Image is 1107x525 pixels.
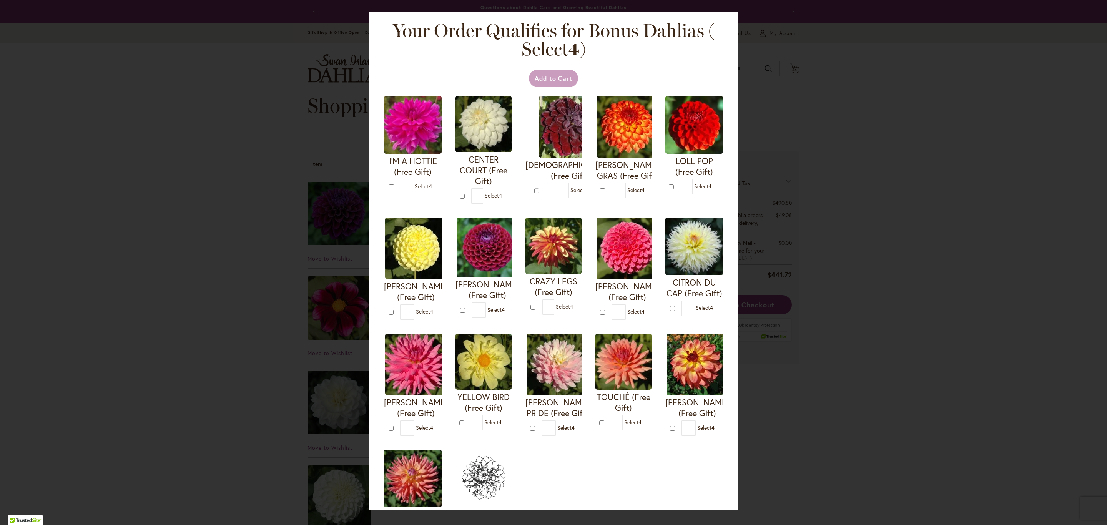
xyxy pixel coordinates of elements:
[627,186,645,194] span: Select
[572,424,575,431] span: 4
[487,306,505,313] span: Select
[455,96,512,152] img: CENTER COURT (Free Gift)
[556,302,573,310] span: Select
[385,218,447,279] img: NETTIE (Free Gift)
[384,156,442,177] h4: I'M A HOTTIE (Free Gift)
[665,218,723,275] img: CITRON DU CAP (Free Gift)
[525,397,589,419] h4: [PERSON_NAME] PRIDE (Free Gift)
[665,397,729,419] h4: [PERSON_NAME] (Free Gift)
[711,424,715,431] span: 4
[455,450,512,506] img: NO FREE GIFT REQUESTED
[710,304,713,311] span: 4
[642,308,645,315] span: 4
[455,392,512,413] h4: YELLOW BIRD (Free Gift)
[597,218,658,279] img: REBECCA LYNN (Free Gift)
[455,334,512,390] img: YELLOW BIRD (Free Gift)
[642,186,645,194] span: 4
[384,281,448,302] h4: [PERSON_NAME] (Free Gift)
[525,276,582,297] h4: CRAZY LEGS (Free Gift)
[694,183,711,190] span: Select
[696,304,713,311] span: Select
[525,218,582,274] img: CRAZY LEGS (Free Gift)
[484,419,502,426] span: Select
[624,419,642,426] span: Select
[665,96,723,154] img: LOLLIPOP (Free Gift)
[665,156,723,177] h4: LOLLIPOP (Free Gift)
[627,308,645,315] span: Select
[415,183,432,190] span: Select
[597,96,658,158] img: MARDY GRAS (Free Gift)
[416,308,433,315] span: Select
[568,38,580,60] span: 4
[485,192,502,199] span: Select
[667,334,728,395] img: MAI TAI (Free Gift)
[455,279,519,301] h4: [PERSON_NAME] (Free Gift)
[384,397,448,419] h4: [PERSON_NAME] (Free Gift)
[595,392,652,413] h4: TOUCHÉ (Free Gift)
[697,424,715,431] span: Select
[665,277,723,299] h4: CITRON DU CAP (Free Gift)
[385,334,447,395] img: HERBERT SMITH (Free Gift)
[708,183,711,190] span: 4
[430,424,433,431] span: 4
[595,334,652,390] img: TOUCHÉ (Free Gift)
[499,192,502,199] span: 4
[557,424,575,431] span: Select
[499,419,502,426] span: 4
[430,308,433,315] span: 4
[6,498,27,519] iframe: Launch Accessibility Center
[455,154,512,186] h4: CENTER COURT (Free Gift)
[539,96,600,158] img: VOODOO (Free Gift)
[384,450,442,507] img: MAUI (Free Gift)
[527,334,588,395] img: CHILSON'S PRIDE (Free Gift)
[525,159,613,181] h4: [DEMOGRAPHIC_DATA] (Free Gift)
[570,302,573,310] span: 4
[595,159,659,181] h4: [PERSON_NAME] GRAS (Free Gift)
[429,183,432,190] span: 4
[457,218,518,277] img: IVANETTI (Free Gift)
[570,186,588,194] span: Select
[392,21,715,58] h2: Your Order Qualifies for Bonus Dahlias ( Select )
[638,419,642,426] span: 4
[384,96,442,154] img: I'M A HOTTIE (Free Gift)
[502,306,505,313] span: 4
[595,281,659,302] h4: [PERSON_NAME] (Free Gift)
[416,424,433,431] span: Select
